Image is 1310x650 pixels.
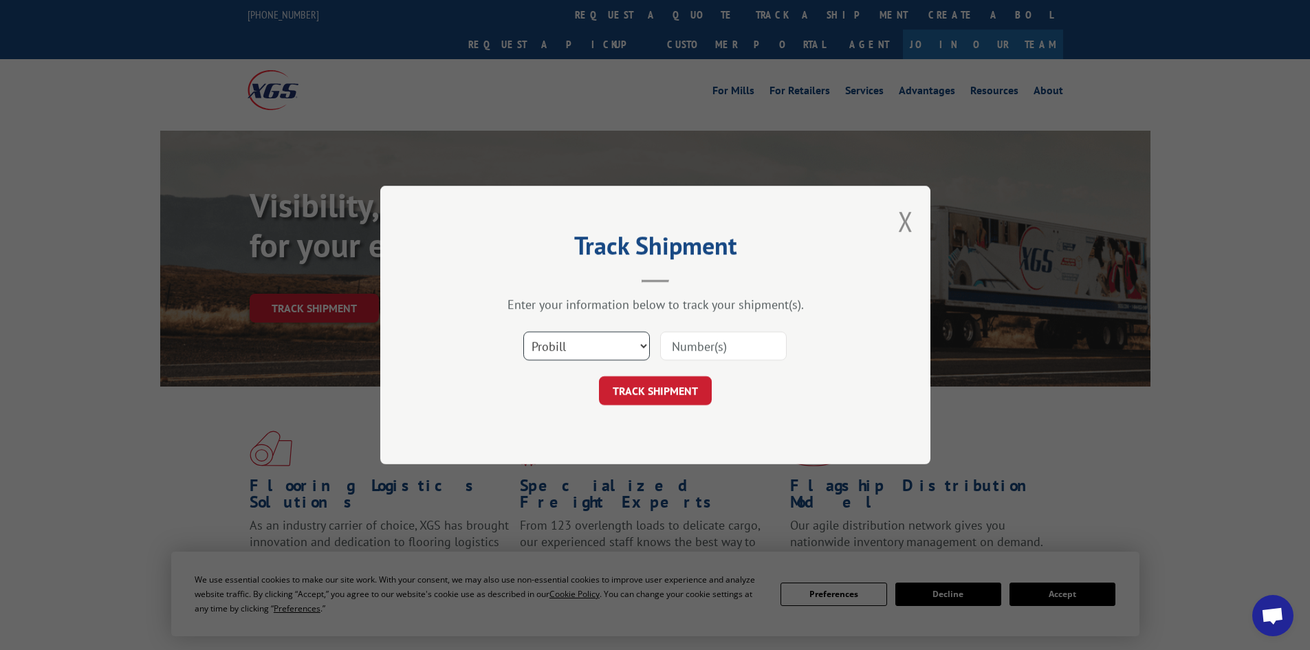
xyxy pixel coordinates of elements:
button: TRACK SHIPMENT [599,376,712,405]
h2: Track Shipment [449,236,862,262]
div: Enter your information below to track your shipment(s). [449,296,862,312]
input: Number(s) [660,332,787,360]
button: Close modal [898,203,913,239]
a: Open chat [1252,595,1293,636]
